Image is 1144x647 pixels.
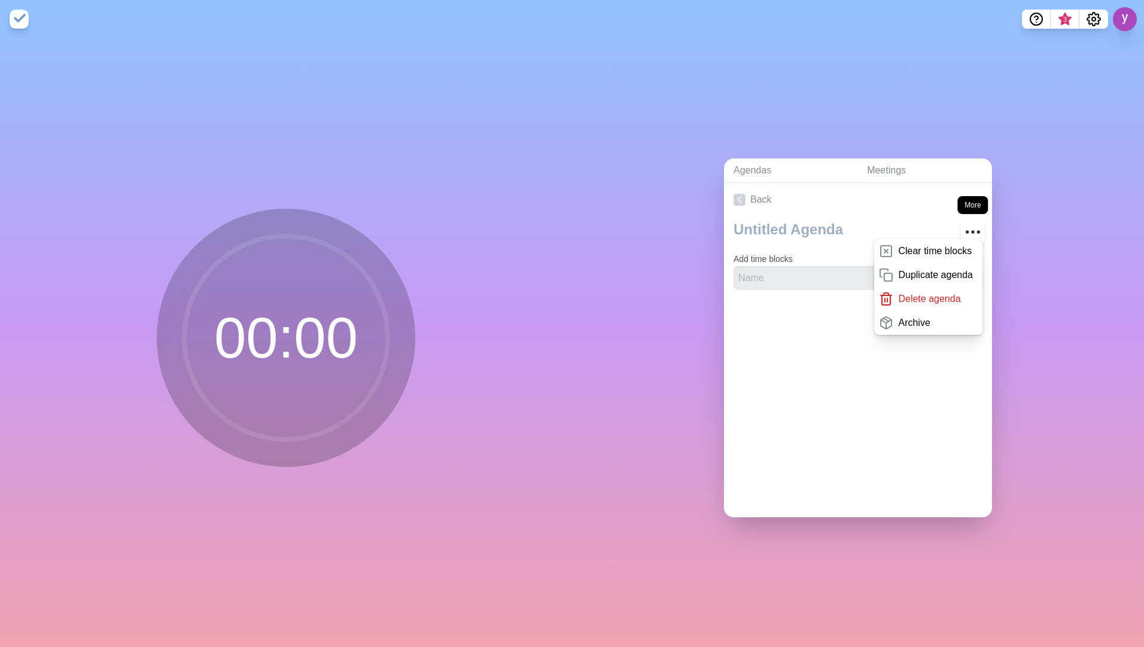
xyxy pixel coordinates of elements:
button: What’s new [1051,10,1079,29]
input: Name [734,266,915,290]
button: Settings [1079,10,1108,29]
a: Meetings [857,158,992,183]
p: Duplicate agenda [898,268,973,282]
span: 3 [1060,15,1070,25]
p: Clear time blocks [898,244,972,258]
a: Agendas [724,158,857,183]
button: Help [1022,10,1051,29]
p: Archive [898,316,930,330]
label: Add time blocks [734,254,793,264]
img: timeblocks logo [10,10,29,29]
a: Back [724,183,992,216]
p: Delete agenda [898,292,960,306]
button: More [961,220,985,244]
